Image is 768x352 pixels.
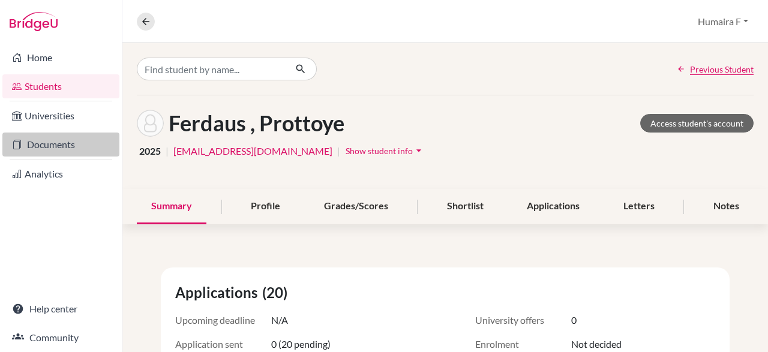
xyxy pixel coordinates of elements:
a: Help center [2,297,119,321]
input: Find student by name... [137,58,286,80]
a: Access student's account [640,114,754,133]
span: Not decided [571,337,622,351]
div: Letters [609,189,669,224]
a: Documents [2,133,119,157]
span: 0 [571,313,577,327]
a: Universities [2,104,119,128]
div: Shortlist [433,189,498,224]
span: Show student info [346,146,413,156]
div: Summary [137,189,206,224]
i: arrow_drop_down [413,145,425,157]
span: | [166,144,169,158]
a: Analytics [2,162,119,186]
img: Prottoye Ferdaus 's avatar [137,110,164,137]
a: [EMAIL_ADDRESS][DOMAIN_NAME] [173,144,332,158]
a: Community [2,326,119,350]
span: 0 (20 pending) [271,337,331,351]
span: Previous Student [690,63,754,76]
a: Previous Student [677,63,754,76]
span: Applications [175,282,262,303]
div: Applications [512,189,594,224]
div: Profile [236,189,295,224]
h1: Ferdaus , Prottoye [169,110,344,136]
button: Humaira F [692,10,754,33]
div: Grades/Scores [310,189,403,224]
span: (20) [262,282,292,303]
img: Bridge-U [10,12,58,31]
span: Application sent [175,337,271,351]
span: Enrolment [475,337,571,351]
span: 2025 [139,144,161,158]
a: Home [2,46,119,70]
div: Notes [699,189,754,224]
span: Upcoming deadline [175,313,271,327]
span: University offers [475,313,571,327]
button: Show student infoarrow_drop_down [345,142,425,160]
span: N/A [271,313,288,327]
span: | [337,144,340,158]
a: Students [2,74,119,98]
